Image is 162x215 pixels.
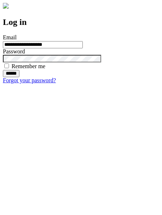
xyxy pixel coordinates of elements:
h2: Log in [3,17,159,27]
a: Forgot your password? [3,77,56,83]
img: logo-4e3dc11c47720685a147b03b5a06dd966a58ff35d612b21f08c02c0306f2b779.png [3,3,9,9]
label: Email [3,34,17,40]
label: Remember me [12,63,45,69]
label: Password [3,48,25,54]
